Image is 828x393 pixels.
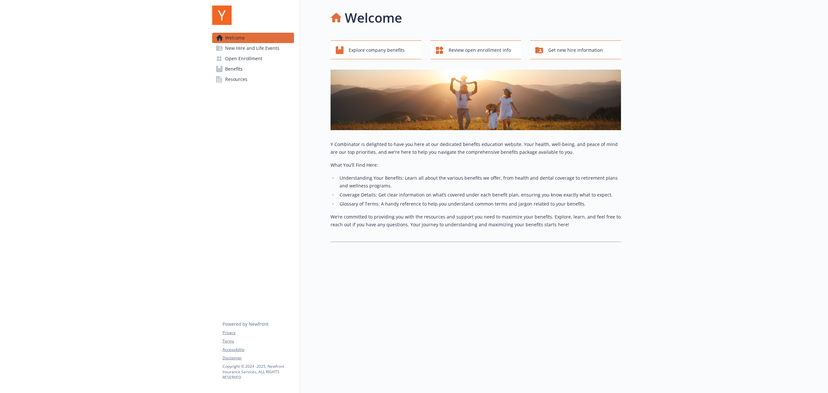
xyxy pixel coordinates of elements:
[212,74,294,84] a: Resources
[212,33,294,43] a: Welcome
[331,213,621,229] p: We’re committed to providing you with the resources and support you need to maximize your benefit...
[225,43,279,53] span: New Hire and Life Events
[331,40,421,59] button: Explore company benefits
[338,174,621,190] li: Understanding Your Benefits: Learn all about the various benefits we offer, from health and denta...
[212,64,294,74] a: Benefits
[223,347,294,353] a: Accessibility
[225,53,262,64] span: Open Enrollment
[225,33,245,43] span: Welcome
[223,338,294,344] a: Terms
[530,40,621,59] button: Get new hire information
[331,70,621,130] img: overview page banner
[430,40,521,59] button: Review open enrollment info
[212,43,294,53] a: New Hire and Life Events
[225,74,247,84] span: Resources
[223,364,294,380] p: Copyright © 2024 - 2025 , Newfront Insurance Services, ALL RIGHTS RESERVED
[225,64,243,74] span: Benefits
[331,140,621,156] p: Y Combinator is delighted to have you here at our dedicated benefits education website. Your heal...
[223,355,294,361] a: Disclaimer
[345,8,402,28] h1: Welcome
[223,330,294,336] a: Privacy
[338,200,621,208] li: Glossary of Terms: A handy reference to help you understand common terms and jargon related to yo...
[349,44,405,56] span: Explore company benefits
[338,191,621,199] li: Coverage Details: Get clear information on what’s covered under each benefit plan, ensuring you k...
[449,44,511,56] span: Review open enrollment info
[548,44,603,56] span: Get new hire information
[212,53,294,64] a: Open Enrollment
[331,161,621,169] p: What You’ll Find Here:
